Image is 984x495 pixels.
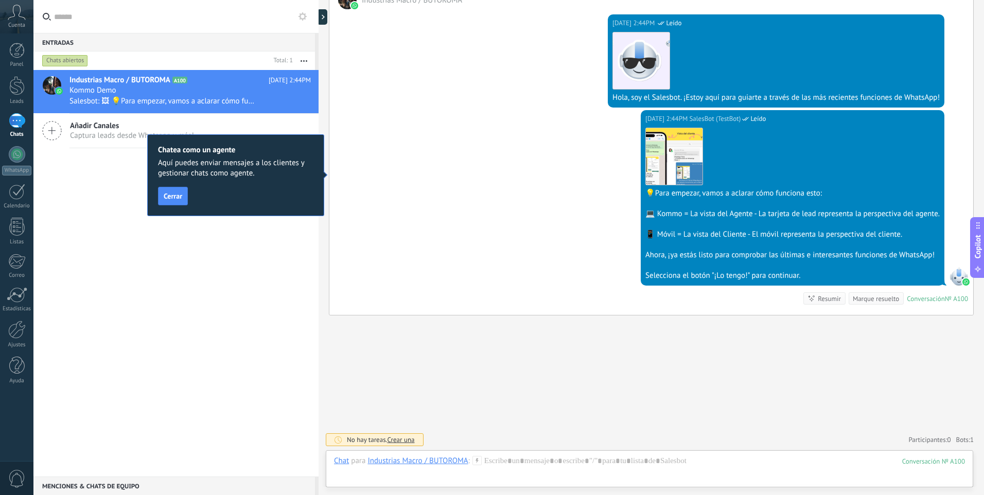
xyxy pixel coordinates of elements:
span: Salesbot: 🖼 💡Para empezar, vamos a aclarar cómo funciona esto: 💻 Kommo = La vista del Agente - La... [69,96,254,106]
div: Correo [2,272,32,279]
span: Industrias Macro / BUTOROMA [69,75,170,85]
img: waba.svg [962,278,970,286]
div: WhatsApp [2,166,31,175]
span: Leído [666,18,681,28]
span: Kommo Demo [69,85,116,96]
div: Menciones & Chats de equipo [33,476,315,495]
div: 💡Para empezar, vamos a aclarar cómo funciona esto: [645,188,940,199]
div: Mostrar [317,9,327,25]
div: Leads [2,98,32,105]
div: Ajustes [2,342,32,348]
div: Listas [2,239,32,245]
span: Aquí puedes enviar mensajes a los clientes y gestionar chats como agente. [158,158,313,179]
div: No hay tareas. [347,435,415,444]
img: waba.svg [351,2,358,9]
div: Selecciona el botón "¡Lo tengo!" para continuar. [645,271,940,281]
span: Bots: [956,435,974,444]
div: Resumir [818,294,841,304]
span: SalesBot (TestBot) [689,114,741,124]
div: Chats abiertos [42,55,88,67]
div: Ayuda [2,378,32,384]
span: SalesBot [950,267,968,286]
div: [DATE] 2:44PM [612,18,656,28]
img: icon [56,87,63,95]
span: [DATE] 2:44PM [269,75,311,85]
h2: Chatea como un agente [158,145,313,155]
div: Ahora, ¡ya estás listo para comprobar las últimas e interesantes funciones de WhatsApp! [645,250,940,260]
span: Crear una [387,435,414,444]
div: Entradas [33,33,315,51]
div: [DATE] 2:44PM [645,114,689,124]
span: 1 [970,435,974,444]
span: Cuenta [8,22,25,29]
div: 100 [902,457,965,466]
span: A100 [172,77,187,83]
div: Chats [2,131,32,138]
a: avatariconIndustrias Macro / BUTOROMAA100[DATE] 2:44PMKommo DemoSalesbot: 🖼 💡Para empezar, vamos ... [33,70,319,113]
div: Conversación [907,294,945,303]
div: Total: 1 [270,56,293,66]
span: Añadir Canales [70,121,194,131]
button: Cerrar [158,187,188,205]
div: 💻 Kommo = La vista del Agente - La tarjeta de lead representa la perspectiva del agente. [645,209,940,219]
span: para [351,456,365,466]
div: Industrias Macro / BUTOROMA [367,456,468,465]
img: 183.png [613,32,670,89]
button: Más [293,51,315,70]
img: 8d2a2823-d53c-4ee4-b2a7-0d6a3cca9068 [646,128,702,185]
span: 0 [947,435,951,444]
div: Estadísticas [2,306,32,312]
div: Panel [2,61,32,68]
div: 📱 Móvil = La vista del Cliente - El móvil representa la perspectiva del cliente. [645,229,940,240]
a: Participantes:0 [908,435,951,444]
span: Cerrar [164,192,182,200]
span: Copilot [973,235,983,259]
span: : [468,456,470,466]
div: Marque resuelto [853,294,899,304]
div: № A100 [945,294,968,303]
div: Hola, soy el Salesbot. ¡Estoy aquí para guiarte a través de las más recientes funciones de WhatsApp! [612,93,940,103]
div: Calendario [2,203,32,209]
span: Leído [750,114,766,124]
span: Captura leads desde Whatsapp y más! [70,131,194,140]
